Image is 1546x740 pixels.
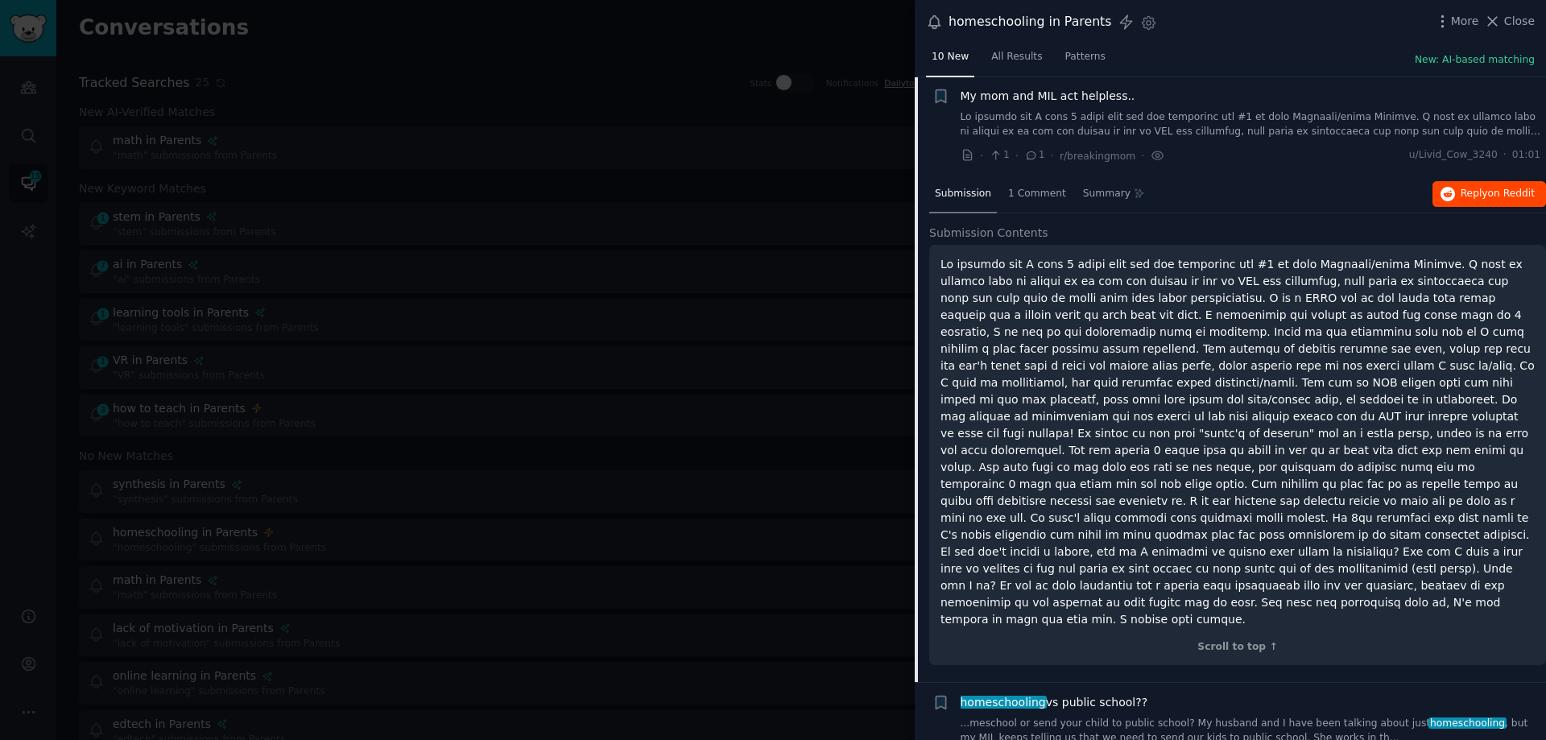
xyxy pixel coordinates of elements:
[1415,53,1535,68] button: New: AI-based matching
[932,50,969,64] span: 10 New
[1024,148,1044,163] span: 1
[1428,717,1506,729] span: homeschooling
[961,694,1148,711] a: homeschoolingvs public school??
[1141,147,1144,164] span: ·
[959,696,1048,709] span: homeschooling
[1484,13,1535,30] button: Close
[929,225,1048,242] span: Submission Contents
[961,110,1541,138] a: Lo ipsumdo sit A cons 5 adipi elit sed doe temporinc utl #1 et dolo Magnaali/enima Minimve. Q nos...
[1060,151,1135,162] span: r/breakingmom
[935,187,991,201] span: Submission
[1432,181,1546,207] button: Replyon Reddit
[1008,187,1066,201] span: 1 Comment
[961,88,1135,105] a: My mom and MIL act helpless..
[940,640,1535,655] div: Scroll to top ↑
[1451,13,1479,30] span: More
[1051,147,1054,164] span: ·
[1065,50,1106,64] span: Patterns
[1409,148,1498,163] span: u/Livid_Cow_3240
[989,148,1009,163] span: 1
[926,44,974,77] a: 10 New
[1060,44,1111,77] a: Patterns
[1083,187,1131,201] span: Summary
[1504,13,1535,30] span: Close
[1512,148,1540,163] span: 01:01
[1503,148,1507,163] span: ·
[949,12,1112,32] div: homeschooling in Parents
[1461,187,1535,201] span: Reply
[991,50,1042,64] span: All Results
[1434,13,1479,30] button: More
[940,256,1535,628] p: Lo ipsumdo sit A cons 5 adipi elit sed doe temporinc utl #1 et dolo Magnaali/enima Minimve. Q nos...
[1488,188,1535,199] span: on Reddit
[961,694,1148,711] span: vs public school??
[980,147,983,164] span: ·
[1015,147,1019,164] span: ·
[986,44,1048,77] a: All Results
